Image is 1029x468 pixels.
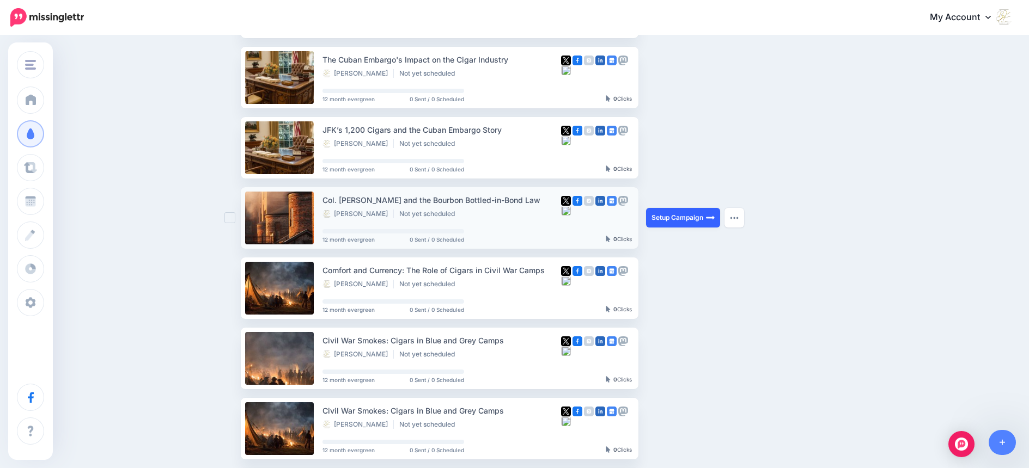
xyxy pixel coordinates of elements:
img: mastodon-grey-square.png [618,266,628,276]
div: Clicks [606,236,632,243]
img: linkedin-square.png [595,407,605,416]
img: facebook-square.png [573,196,582,206]
li: Not yet scheduled [399,139,460,148]
img: instagram-grey-square.png [584,407,594,416]
div: Clicks [606,306,632,313]
img: instagram-grey-square.png [584,126,594,136]
span: 12 month evergreen [322,167,375,172]
img: google_business-square.png [607,196,617,206]
li: [PERSON_NAME] [322,420,394,429]
img: twitter-square.png [561,126,571,136]
span: 0 Sent / 0 Scheduled [410,167,464,172]
b: 0 [613,446,617,453]
img: pointer-grey-darker.png [606,236,611,242]
img: google_business-square.png [607,407,617,416]
div: Clicks [606,447,632,453]
img: google_business-square.png [607,56,617,65]
img: dots.png [730,216,739,219]
img: twitter-square.png [561,56,571,65]
img: bluesky-square.png [561,416,571,426]
div: Clicks [606,166,632,173]
span: 12 month evergreen [322,447,375,453]
img: mastodon-grey-square.png [618,336,628,346]
li: Not yet scheduled [399,210,460,218]
img: pointer-grey-darker.png [606,376,611,383]
img: twitter-square.png [561,196,571,206]
img: facebook-square.png [573,407,582,416]
div: Col. [PERSON_NAME] and the Bourbon Bottled-in-Bond Law [322,194,561,206]
img: instagram-grey-square.png [584,266,594,276]
b: 0 [613,95,617,102]
img: google_business-square.png [607,126,617,136]
img: bluesky-square.png [561,206,571,215]
li: Not yet scheduled [399,69,460,78]
li: Not yet scheduled [399,280,460,288]
a: My Account [919,4,1013,31]
li: Not yet scheduled [399,350,460,359]
img: mastodon-grey-square.png [618,196,628,206]
img: instagram-grey-square.png [584,336,594,346]
img: twitter-square.png [561,336,571,346]
div: Clicks [606,377,632,383]
b: 0 [613,376,617,383]
img: linkedin-square.png [595,56,605,65]
img: google_business-square.png [607,266,617,276]
b: 0 [613,306,617,312]
img: facebook-square.png [573,126,582,136]
span: 0 Sent / 0 Scheduled [410,377,464,383]
img: google_business-square.png [607,336,617,346]
li: [PERSON_NAME] [322,280,394,288]
div: JFK’s 1,200 Cigars and the Cuban Embargo Story [322,124,561,136]
li: Not yet scheduled [399,420,460,429]
span: 12 month evergreen [322,237,375,242]
a: Setup Campaign [646,208,720,227]
div: Clicks [606,96,632,102]
img: pointer-grey-darker.png [606,306,611,312]
span: 0 Sent / 0 Scheduled [410,307,464,312]
div: Comfort and Currency: The Role of Cigars in Civil War Camps [322,264,561,276]
img: pointer-grey-darker.png [606,95,611,102]
img: menu.png [25,60,36,70]
div: Civil War Smokes: Cigars in Blue and Grey Camps [322,334,561,347]
span: 12 month evergreen [322,96,375,102]
img: linkedin-square.png [595,336,605,346]
img: Missinglettr [10,8,84,27]
img: twitter-square.png [561,407,571,416]
li: [PERSON_NAME] [322,69,394,78]
span: 0 Sent / 0 Scheduled [410,447,464,453]
b: 0 [613,165,617,172]
span: 12 month evergreen [322,377,375,383]
img: pointer-grey-darker.png [606,446,611,453]
img: linkedin-square.png [595,196,605,206]
b: 0 [613,236,617,242]
li: [PERSON_NAME] [322,139,394,148]
img: mastodon-grey-square.png [618,126,628,136]
div: The Cuban Embargo's Impact on the Cigar Industry [322,53,561,66]
span: 0 Sent / 0 Scheduled [410,96,464,102]
img: bluesky-square.png [561,276,571,286]
img: bluesky-square.png [561,346,571,356]
img: linkedin-square.png [595,266,605,276]
img: bluesky-square.png [561,136,571,145]
img: pointer-grey-darker.png [606,165,611,172]
span: 0 Sent / 0 Scheduled [410,237,464,242]
img: facebook-square.png [573,56,582,65]
span: 12 month evergreen [322,307,375,312]
img: mastodon-grey-square.png [618,407,628,416]
img: instagram-grey-square.png [584,56,594,65]
img: facebook-square.png [573,336,582,346]
div: Civil War Smokes: Cigars in Blue and Grey Camps [322,404,561,417]
img: arrow-long-right-white.png [706,213,715,222]
img: facebook-square.png [573,266,582,276]
img: twitter-square.png [561,266,571,276]
img: linkedin-square.png [595,126,605,136]
img: bluesky-square.png [561,65,571,75]
div: Open Intercom Messenger [948,431,975,457]
li: [PERSON_NAME] [322,210,394,218]
img: mastodon-grey-square.png [618,56,628,65]
img: instagram-grey-square.png [584,196,594,206]
li: [PERSON_NAME] [322,350,394,359]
